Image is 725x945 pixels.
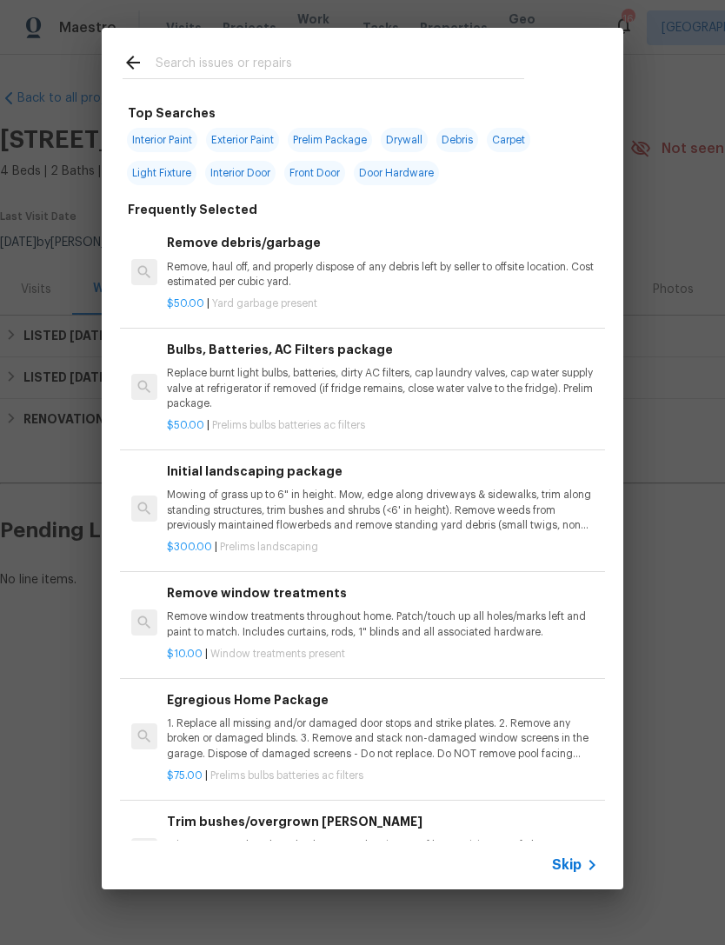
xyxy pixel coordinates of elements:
[167,812,598,831] h6: Trim bushes/overgrown [PERSON_NAME]
[354,161,439,185] span: Door Hardware
[167,488,598,532] p: Mowing of grass up to 6" in height. Mow, edge along driveways & sidewalks, trim along standing st...
[220,542,318,552] span: Prelims landscaping
[381,128,428,152] span: Drywall
[167,540,598,555] p: |
[167,420,204,430] span: $50.00
[167,340,598,359] h6: Bulbs, Batteries, AC Filters package
[167,542,212,552] span: $300.00
[167,296,598,311] p: |
[167,462,598,481] h6: Initial landscaping package
[128,103,216,123] h6: Top Searches
[167,233,598,252] h6: Remove debris/garbage
[205,161,276,185] span: Interior Door
[167,609,598,639] p: Remove window treatments throughout home. Patch/touch up all holes/marks left and paint to match....
[127,128,197,152] span: Interior Paint
[167,647,598,662] p: |
[167,298,204,309] span: $50.00
[284,161,345,185] span: Front Door
[167,366,598,410] p: Replace burnt light bulbs, batteries, dirty AC filters, cap laundry valves, cap water supply valv...
[167,838,598,868] p: Trim overgrown hegdes & bushes around perimeter of home giving 12" of clearance. Properly dispose...
[212,298,317,309] span: Yard garbage present
[167,649,203,659] span: $10.00
[436,128,478,152] span: Debris
[288,128,372,152] span: Prelim Package
[210,770,363,781] span: Prelims bulbs batteries ac filters
[552,856,582,874] span: Skip
[167,418,598,433] p: |
[167,583,598,602] h6: Remove window treatments
[487,128,530,152] span: Carpet
[167,260,598,289] p: Remove, haul off, and properly dispose of any debris left by seller to offsite location. Cost est...
[128,200,257,219] h6: Frequently Selected
[167,716,598,761] p: 1. Replace all missing and/or damaged door stops and strike plates. 2. Remove any broken or damag...
[167,769,598,783] p: |
[212,420,365,430] span: Prelims bulbs batteries ac filters
[156,52,524,78] input: Search issues or repairs
[167,770,203,781] span: $75.00
[206,128,279,152] span: Exterior Paint
[210,649,345,659] span: Window treatments present
[127,161,196,185] span: Light Fixture
[167,690,598,709] h6: Egregious Home Package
